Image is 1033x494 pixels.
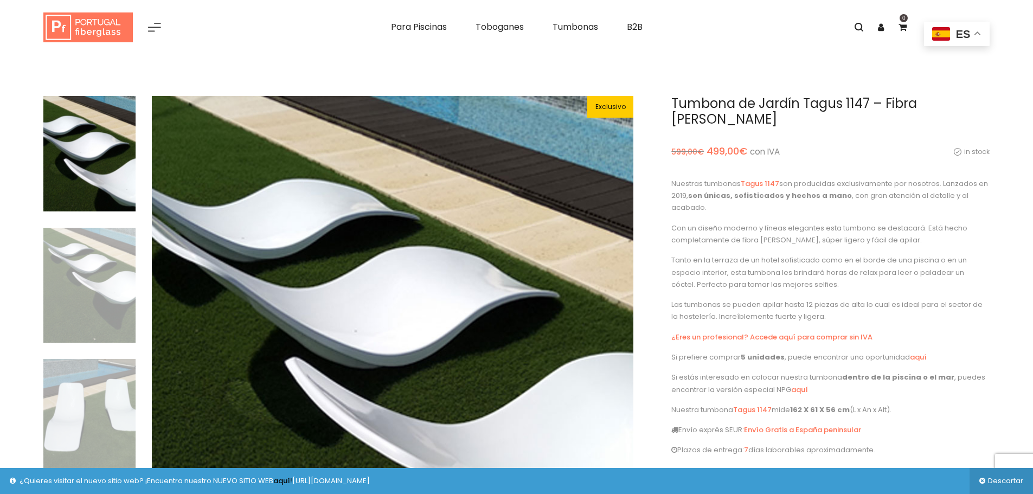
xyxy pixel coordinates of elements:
h1: Tumbona de Jardín Tagus 1147 – Fibra [PERSON_NAME] [671,96,990,127]
bdi: 499,00 [707,144,747,158]
strong: 5 unidades [741,352,785,362]
small: con IVA [750,146,780,157]
a: B2B [619,16,651,38]
a: Tagus 1147 [733,405,772,415]
img: 545x545-4-Tumbona-Tagus-1147-para-Playa-Piscina-Jard%C3%ADn-Terraza-Balc%C3%B3n-Porche-Hotel-de-P... [43,228,136,343]
a: Envío Gratis a España peninsular [744,425,861,435]
img: Portugal fiberglass ES [43,12,133,43]
a: Toboganes [467,16,532,38]
span: Para Piscinas [391,21,447,33]
p: Las tumbonas se pueden apilar hasta 12 piezas de alta lo cual es ideal para el sector de la hoste... [671,299,990,323]
span: € [697,146,704,157]
span: Tumbonas [553,21,598,33]
img: es [932,27,950,41]
p: Tanto en la terraza de un hotel sofisticado como en el borde de una piscina o en un espacio inter... [671,254,990,291]
span: Exclusivo [595,102,626,111]
span: es [956,28,971,40]
span: 0 [900,14,908,22]
a: 7 [744,445,748,455]
p: Nuestras tumbonas son producidas exclusivamente por nosotros. Lanzados en 2019, , con gran atenci... [671,178,990,214]
a: Para Piscinas [383,16,455,38]
a: Tagus 1147 [741,178,779,189]
a: días laborables aproximadamente. [748,445,875,455]
span: € [739,144,747,158]
a: ¿Eres un profesional? Accede aquí para comprar sin IVA [671,332,872,342]
p: Con un diseño moderno y líneas elegantes esta tumbona se destacará. Está hecho completamente de f... [671,222,990,247]
a: Plazos de entrega: [671,445,744,455]
span: B2B [627,21,643,33]
bdi: 599,00 [671,146,704,157]
strong: 162 X 61 X 56 cm [790,405,850,415]
strong: son únicas, sofisticados y hechos a mano [688,190,852,201]
a: Envío exprés SEUR: [671,425,744,435]
p: in stock [951,146,990,158]
span: Toboganes [476,21,524,33]
p: Si prefiere comprar , puede encontrar una oportunidad [671,351,990,363]
a: aquí [791,384,808,395]
a: aquí! [273,476,292,486]
strong: dentro de la piscina o el mar [842,372,954,382]
img: 1200x800-4-Tumbona-Tagus-1147-para-Playa-Piscina-Jard%C3%ADn-Terraza-Balc%C3%B3n-Porche-Hotel-de-... [43,96,136,211]
p: Si estás interesado en colocar nuestra tumbona , puedes encontrar la versión especial NPG [671,371,990,396]
img: 545x545-6-Tumbona-Tagus-1147-para-Playa-Piscina-Jard%C3%ADn-Terraza-Balc%C3%B3n-Porche-Hotel-de-P... [43,359,136,474]
a: 0 [891,16,913,38]
a: Descartar [970,468,1033,494]
a: Tumbonas [544,16,606,38]
a: aquí [910,352,927,362]
p: Nuestra tumbona mide (L x An x Alt). [671,404,990,416]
